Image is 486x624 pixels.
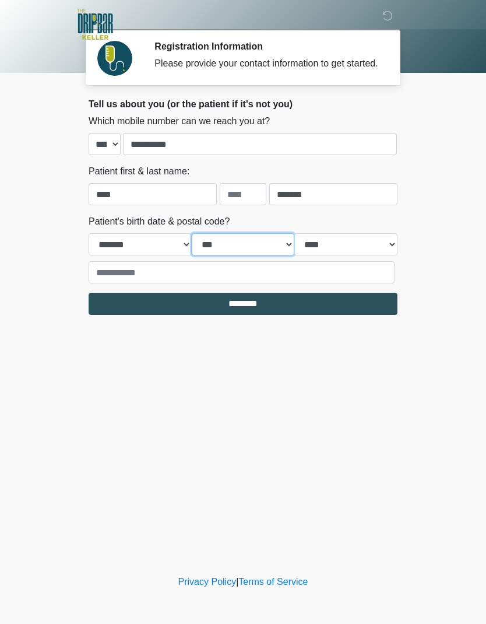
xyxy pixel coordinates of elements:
[89,114,270,128] label: Which mobile number can we reach you at?
[77,9,113,40] img: The DRIPBaR - Keller Logo
[89,99,397,110] h2: Tell us about you (or the patient if it's not you)
[178,577,237,587] a: Privacy Policy
[236,577,238,587] a: |
[89,215,230,229] label: Patient's birth date & postal code?
[89,164,189,178] label: Patient first & last name:
[154,57,380,71] div: Please provide your contact information to get started.
[238,577,308,587] a: Terms of Service
[97,41,132,76] img: Agent Avatar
